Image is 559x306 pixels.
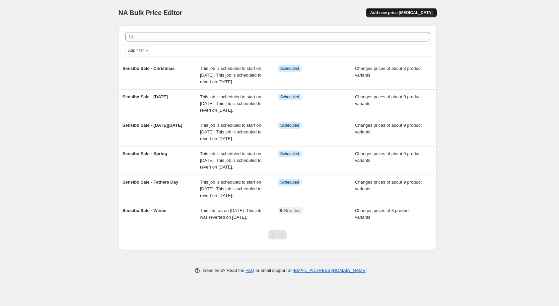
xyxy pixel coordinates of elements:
[280,151,299,157] span: Scheduled
[254,268,293,273] span: or email support at
[123,123,183,128] span: Sensibo Sale - [DATE][DATE]
[284,208,301,213] span: Reverted
[370,10,432,15] span: Add new price [MEDICAL_DATA]
[119,9,183,16] span: NA Bulk Price Editor
[200,180,262,198] span: This job is scheduled to start on [DATE]. This job is scheduled to revert on [DATE].
[355,66,422,78] span: Changes prices of about 8 product variants
[355,151,422,163] span: Changes prices of about 9 product variants
[123,94,168,99] span: Sensibo Sale - [DATE]
[123,208,167,213] span: Sensibo Sale - Winter
[200,151,262,170] span: This job is scheduled to start on [DATE]. This job is scheduled to revert on [DATE].
[128,48,144,53] span: Add filter
[246,268,254,273] a: FAQ
[355,180,422,191] span: Changes prices of about 9 product variants
[200,208,261,220] span: This job ran on [DATE]. This job was reverted on [DATE].
[280,94,299,100] span: Scheduled
[355,123,422,134] span: Changes prices of about 9 product variants
[200,66,262,84] span: This job is scheduled to start on [DATE]. This job is scheduled to revert on [DATE].
[200,94,262,113] span: This job is scheduled to start on [DATE]. This job is scheduled to revert on [DATE].
[123,66,175,71] span: Sensibo Sale - Christmas
[366,8,436,17] button: Add new price [MEDICAL_DATA]
[268,230,287,239] nav: Pagination
[123,151,167,156] span: Sensibo Sale - Spring
[123,180,179,185] span: Sensibo Sale - Fathers Day
[355,208,410,220] span: Changes prices of 8 product variants
[280,123,299,128] span: Scheduled
[125,46,152,55] button: Add filter
[200,123,262,141] span: This job is scheduled to start on [DATE]. This job is scheduled to revert on [DATE].
[280,180,299,185] span: Scheduled
[280,66,299,71] span: Scheduled
[293,268,366,273] a: [EMAIL_ADDRESS][DOMAIN_NAME]
[355,94,422,106] span: Changes prices of about 9 product variants
[203,268,246,273] span: Need help? Read the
